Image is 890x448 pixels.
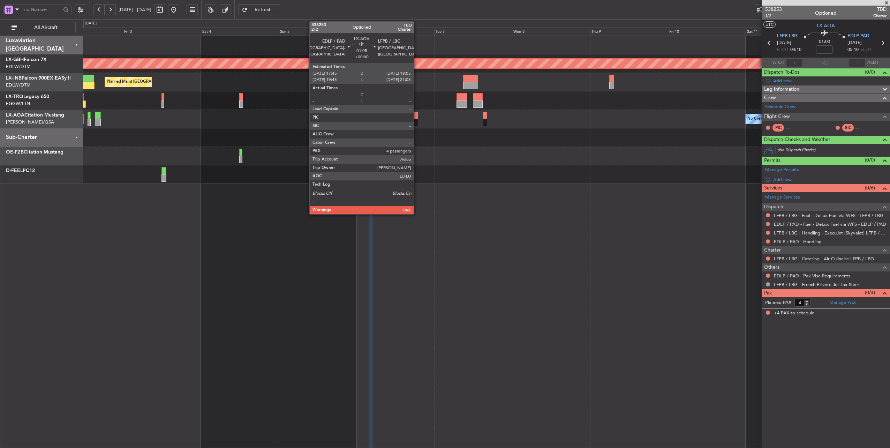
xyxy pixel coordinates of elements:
a: LX-GBHFalcon 7X [6,57,47,62]
a: EDLW/DTM [6,82,31,88]
div: Fri 3 [123,28,201,36]
span: 04:10 [790,46,801,53]
span: Dispatch Checks and Weather [764,136,830,144]
span: 01:00 [819,38,830,45]
span: (0/0) [865,68,875,76]
span: ALDT [867,59,879,66]
span: TBD [873,6,887,13]
span: LX-TRO [6,94,23,99]
div: - - [786,125,801,131]
span: Dispatch [764,203,783,211]
div: - - [855,125,871,131]
div: Mon 6 [356,28,434,36]
a: LX-AOACitation Mustang [6,113,64,118]
a: EDLP / PAD - Handling [774,239,822,245]
span: LFPB LBG [777,33,798,40]
div: Planned Maint [GEOGRAPHIC_DATA] ([GEOGRAPHIC_DATA]) [323,77,432,87]
a: LFPB / LBG - Handling - ExecuJet (Skyvalet) LFPB / LBG [774,230,887,236]
span: LX-AOA [6,113,24,118]
span: LX-AOA [817,22,835,29]
span: [DATE] [777,39,791,46]
span: Refresh [249,7,278,12]
span: 1/2 [765,13,782,19]
a: LFPB / LBG - Fuel - DeLux Fuel via WFS - LFPB / LBG [774,212,883,218]
span: +4 PAX to schedule [774,310,814,317]
span: 05:10 [847,46,859,53]
a: D-FEELPC12 [6,168,35,173]
div: SIC [842,124,854,132]
button: Refresh [238,4,280,15]
span: ETOT [777,46,789,53]
button: UTC [763,21,776,28]
span: LX-GBH [6,57,24,62]
div: Sun 5 [279,28,356,36]
a: Manage PAX [829,299,856,306]
span: Charter [873,13,887,19]
div: Sat 11 [746,28,823,36]
span: Crew [764,94,776,102]
span: Others [764,263,779,271]
div: [DATE] [85,21,97,27]
div: No Crew Paris ([GEOGRAPHIC_DATA]) [747,114,816,124]
span: Permits [764,157,780,165]
span: OE-FZB [6,150,24,155]
div: Planned Maint [GEOGRAPHIC_DATA] [107,77,173,87]
a: EDLP / PAD - Fuel - DeLux Fuel via WFS - EDLP / PAD [774,221,886,227]
span: Pax [764,289,772,297]
div: Thu 9 [590,28,668,36]
a: LFPB / LBG - French Private Jet Tax Short [774,282,860,288]
span: Charter [764,246,781,254]
div: PIC [772,124,784,132]
a: EGGW/LTN [6,100,30,107]
a: Manage Services [765,194,800,201]
span: [DATE] - [DATE] [119,7,151,13]
span: (0/4) [865,289,875,296]
button: All Aircraft [8,22,76,33]
span: Flight Crew [764,113,790,121]
span: 538253 [765,6,782,13]
span: LX-INB [6,76,22,81]
label: Planned PAX [765,299,791,306]
div: Add new [773,177,887,182]
a: EDLP / PAD - Pax Visa Requirements [774,273,850,279]
span: All Aircraft [18,25,73,30]
span: Services [764,184,782,192]
span: D-FEEL [6,168,23,173]
div: Optioned [815,9,837,17]
a: Manage Permits [765,166,799,173]
div: Fri 10 [668,28,746,36]
div: Wed 8 [512,28,590,36]
div: Add new [773,78,887,84]
a: Schedule Crew [765,104,795,111]
span: (0/6) [865,184,875,192]
span: Leg Information [764,85,799,94]
a: [PERSON_NAME]/QSA [6,119,54,125]
span: EDLP PAD [847,33,869,40]
input: Trip Number [22,4,61,15]
a: LX-INBFalcon 900EX EASy II [6,76,71,81]
div: Tue 7 [434,28,512,36]
span: ELDT [860,46,872,53]
span: ATOT [773,59,784,66]
a: OE-FZBCitation Mustang [6,150,63,155]
div: (No Dispatch Checks) [778,147,890,155]
a: LFPB / LBG - Catering - Air Culinaire LFPB / LBG [774,256,874,262]
a: LX-TROLegacy 650 [6,94,49,99]
span: (0/0) [865,156,875,164]
a: EDLW/DTM [6,64,31,70]
div: Sat 4 [201,28,279,36]
div: Thu 2 [45,28,123,36]
span: Dispatch To-Dos [764,68,799,76]
span: [DATE] [847,39,862,46]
